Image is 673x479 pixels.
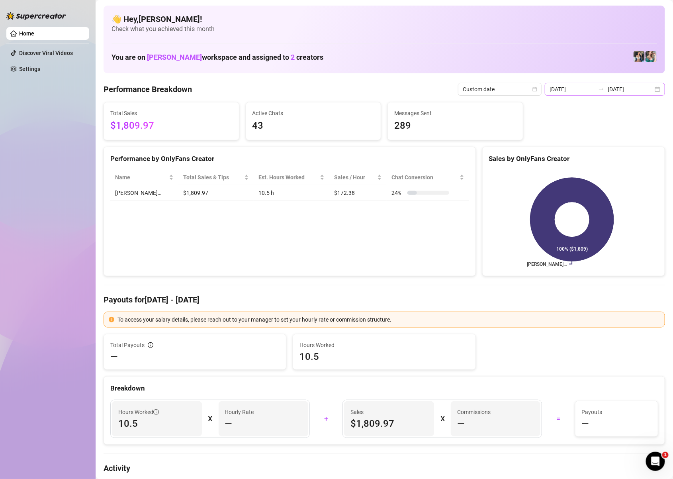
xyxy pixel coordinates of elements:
[110,170,178,185] th: Name
[110,350,118,363] span: —
[646,452,665,471] iframe: Intercom live chat
[183,173,243,182] span: Total Sales & Tips
[387,170,469,185] th: Chat Conversion
[104,84,192,95] h4: Performance Breakdown
[329,185,387,201] td: $172.38
[315,412,338,425] div: +
[112,53,323,62] h1: You are on workspace and assigned to creators
[608,85,653,94] input: End date
[110,185,178,201] td: [PERSON_NAME]…
[225,408,254,416] article: Hourly Rate
[440,412,444,425] div: X
[118,408,159,416] span: Hours Worked
[19,30,34,37] a: Home
[208,412,212,425] div: X
[112,14,657,25] h4: 👋 Hey, [PERSON_NAME] !
[463,83,537,95] span: Custom date
[110,383,658,394] div: Breakdown
[147,53,202,61] span: [PERSON_NAME]
[109,317,114,322] span: exclamation-circle
[178,185,254,201] td: $1,809.97
[104,294,665,305] h4: Payouts for [DATE] - [DATE]
[252,118,375,133] span: 43
[117,315,660,324] div: To access your salary details, please reach out to your manager to set your hourly rate or commis...
[662,452,669,458] span: 1
[254,185,329,201] td: 10.5 h
[299,350,469,363] span: 10.5
[178,170,254,185] th: Total Sales & Tips
[334,173,376,182] span: Sales / Hour
[153,409,159,415] span: info-circle
[391,173,458,182] span: Chat Conversion
[104,463,665,474] h4: Activity
[547,412,570,425] div: =
[550,85,595,94] input: Start date
[252,109,375,118] span: Active Chats
[489,153,658,164] div: Sales by OnlyFans Creator
[115,173,167,182] span: Name
[118,417,196,430] span: 10.5
[110,118,233,133] span: $1,809.97
[299,341,469,349] span: Hours Worked
[582,408,651,416] span: Payouts
[457,417,465,430] span: —
[110,341,145,349] span: Total Payouts
[532,87,537,92] span: calendar
[527,261,567,267] text: [PERSON_NAME]…
[329,170,387,185] th: Sales / Hour
[391,188,404,197] span: 24 %
[19,50,73,56] a: Discover Viral Videos
[598,86,605,92] span: to
[598,86,605,92] span: swap-right
[148,342,153,348] span: info-circle
[112,25,657,33] span: Check what you achieved this month
[582,417,589,430] span: —
[457,408,491,416] article: Commissions
[110,153,469,164] div: Performance by OnlyFans Creator
[634,51,645,62] img: Katy
[291,53,295,61] span: 2
[6,12,66,20] img: logo-BBDzfeDw.svg
[110,109,233,118] span: Total Sales
[258,173,318,182] div: Est. Hours Worked
[394,118,516,133] span: 289
[19,66,40,72] a: Settings
[394,109,516,118] span: Messages Sent
[350,408,428,416] span: Sales
[225,417,233,430] span: —
[646,51,657,62] img: Zaddy
[350,417,428,430] span: $1,809.97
